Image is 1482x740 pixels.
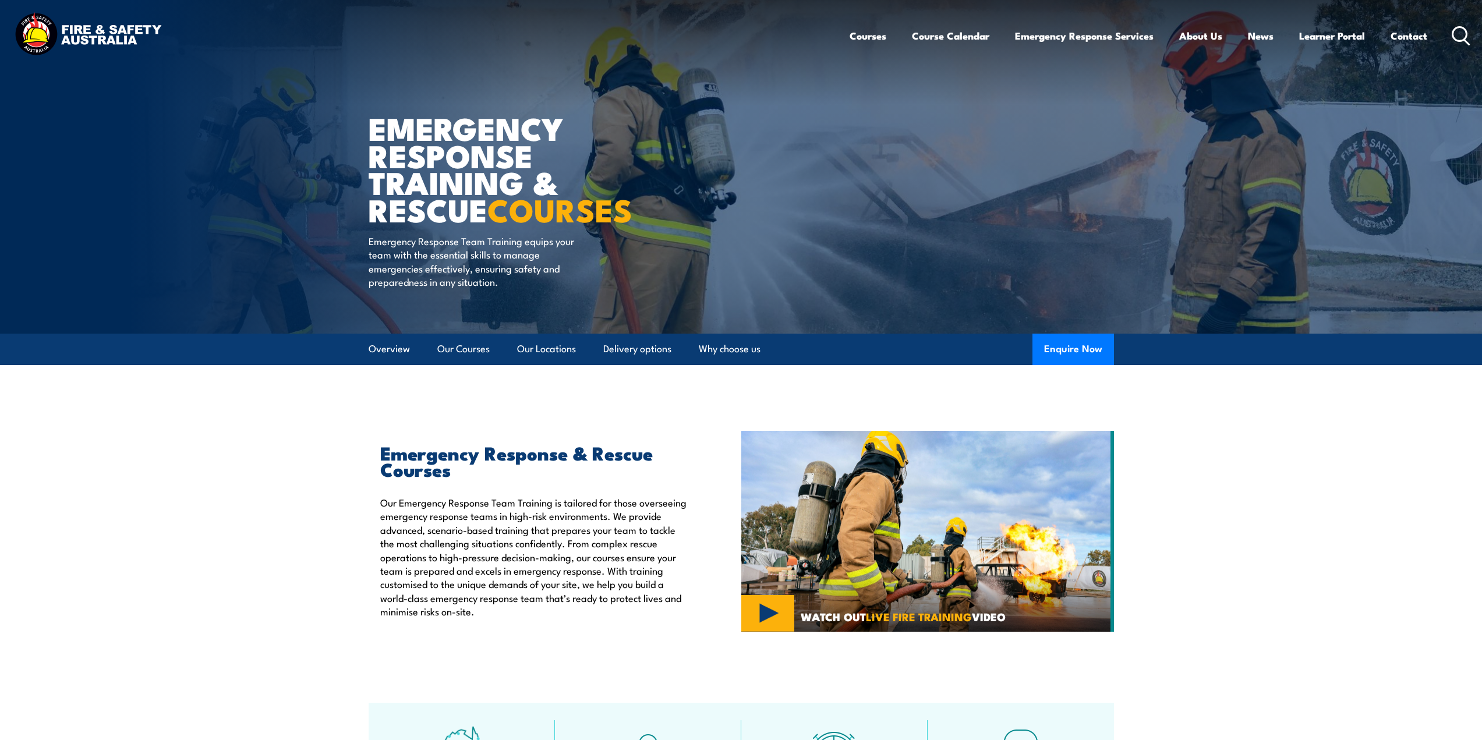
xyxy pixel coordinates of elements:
[380,444,688,477] h2: Emergency Response & Rescue Courses
[369,334,410,364] a: Overview
[801,611,1006,622] span: WATCH OUT VIDEO
[1299,20,1365,51] a: Learner Portal
[850,20,886,51] a: Courses
[517,334,576,364] a: Our Locations
[1032,334,1114,365] button: Enquire Now
[866,608,972,625] strong: LIVE FIRE TRAINING
[741,431,1114,632] img: MINING SAFETY TRAINING COURSES
[1248,20,1274,51] a: News
[699,334,761,364] a: Why choose us
[369,114,656,223] h1: Emergency Response Training & Rescue
[437,334,490,364] a: Our Courses
[380,495,688,618] p: Our Emergency Response Team Training is tailored for those overseeing emergency response teams in...
[1015,20,1154,51] a: Emergency Response Services
[487,185,632,233] strong: COURSES
[1391,20,1427,51] a: Contact
[369,234,581,289] p: Emergency Response Team Training equips your team with the essential skills to manage emergencies...
[912,20,989,51] a: Course Calendar
[603,334,671,364] a: Delivery options
[1179,20,1222,51] a: About Us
